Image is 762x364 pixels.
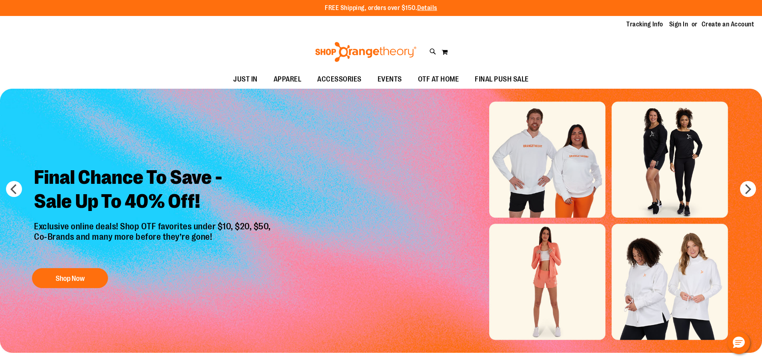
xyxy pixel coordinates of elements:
span: EVENTS [378,70,402,88]
a: OTF AT HOME [410,70,467,89]
a: Tracking Info [626,20,663,29]
a: Final Chance To Save -Sale Up To 40% Off! Exclusive online deals! Shop OTF favorites under $10, $... [28,159,279,292]
h2: Final Chance To Save - Sale Up To 40% Off! [28,159,279,221]
button: prev [6,181,22,197]
a: APPAREL [266,70,310,89]
span: OTF AT HOME [418,70,459,88]
a: Details [417,4,437,12]
span: APPAREL [274,70,302,88]
span: FINAL PUSH SALE [475,70,529,88]
a: EVENTS [370,70,410,89]
a: Sign In [669,20,688,29]
span: ACCESSORIES [317,70,362,88]
a: Create an Account [702,20,754,29]
button: Hello, have a question? Let’s chat. [728,332,750,354]
span: JUST IN [233,70,258,88]
a: ACCESSORIES [309,70,370,89]
p: Exclusive online deals! Shop OTF favorites under $10, $20, $50, Co-Brands and many more before th... [28,221,279,261]
a: JUST IN [225,70,266,89]
a: FINAL PUSH SALE [467,70,537,89]
p: FREE Shipping, orders over $150. [325,4,437,13]
button: Shop Now [32,268,108,288]
button: next [740,181,756,197]
img: Shop Orangetheory [314,42,418,62]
